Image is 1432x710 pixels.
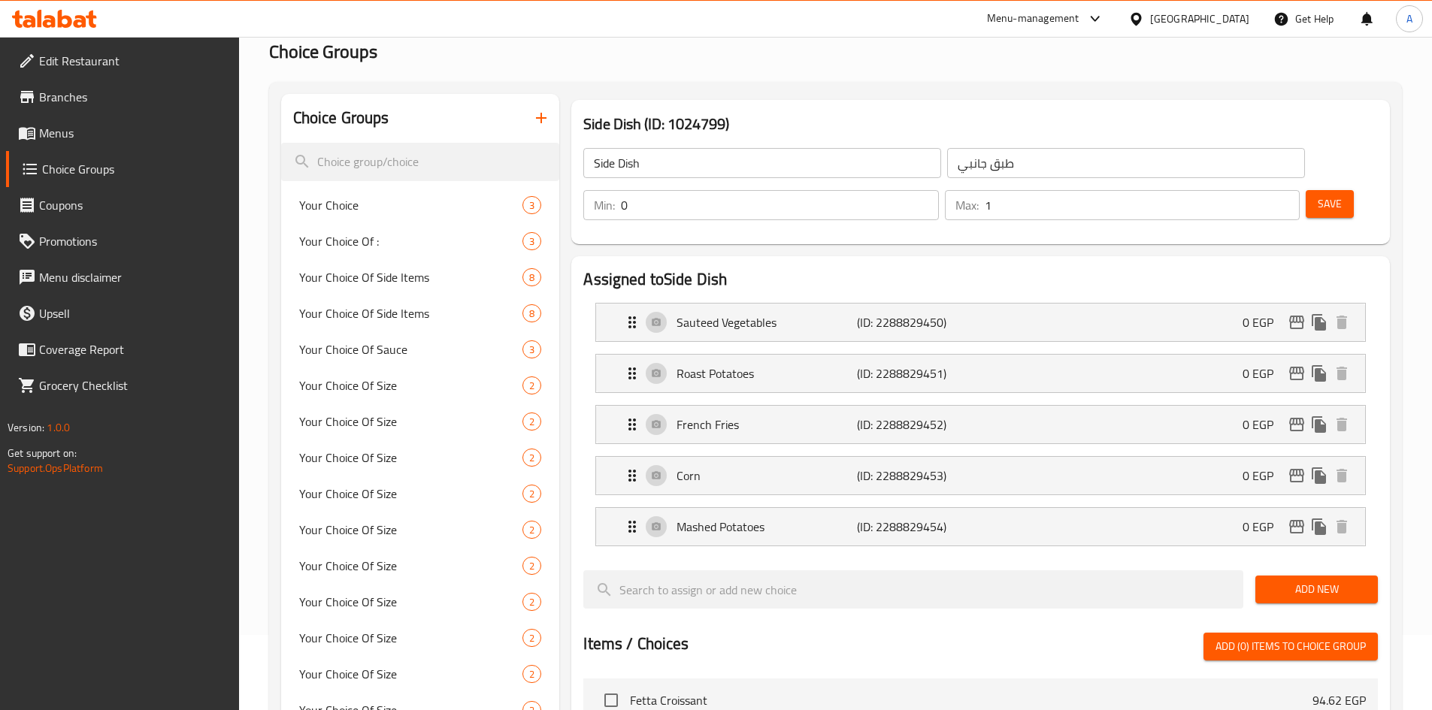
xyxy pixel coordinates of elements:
div: Choices [522,593,541,611]
a: Coupons [6,187,239,223]
button: edit [1285,413,1308,436]
h2: Choice Groups [293,107,389,129]
a: Menus [6,115,239,151]
a: Edit Restaurant [6,43,239,79]
span: 2 [523,487,540,501]
button: Save [1306,190,1354,218]
p: Sauteed Vegetables [677,313,856,331]
button: duplicate [1308,464,1331,487]
span: Your Choice Of Size [299,485,523,503]
button: duplicate [1308,515,1331,538]
button: duplicate [1308,362,1331,385]
button: delete [1331,464,1353,487]
p: 0 EGP [1243,518,1285,536]
span: 2 [523,379,540,393]
span: 8 [523,270,540,285]
p: 0 EGP [1243,313,1285,331]
h3: Side Dish (ID: 1024799) [583,112,1378,136]
p: (ID: 2288829453) [857,467,977,485]
span: 3 [523,234,540,249]
p: French Fries [677,415,856,434]
span: Coupons [39,196,227,214]
span: Your Choice Of Side Items [299,268,523,286]
div: Choices [522,521,541,539]
button: delete [1331,413,1353,436]
div: Your Choice Of Size2 [281,656,560,692]
span: Add (0) items to choice group [1216,637,1366,656]
span: Version: [8,418,44,437]
h2: Items / Choices [583,633,689,655]
span: Your Choice Of : [299,232,523,250]
div: Choices [522,196,541,214]
a: Promotions [6,223,239,259]
span: Your Choice Of Size [299,449,523,467]
p: (ID: 2288829451) [857,364,977,382]
button: duplicate [1308,413,1331,436]
span: 2 [523,523,540,537]
button: edit [1285,515,1308,538]
span: 3 [523,343,540,357]
span: Promotions [39,232,227,250]
div: Your Choice Of Size2 [281,584,560,620]
p: Mashed Potatoes [677,518,856,536]
p: 94.62 EGP [1312,691,1366,709]
li: Expand [583,297,1378,348]
div: Choices [522,304,541,322]
a: Support.OpsPlatform [8,458,103,478]
span: Your Choice Of Size [299,593,523,611]
span: Menu disclaimer [39,268,227,286]
p: Min: [594,196,615,214]
button: Add New [1255,576,1378,603]
span: A [1406,11,1412,27]
span: Coverage Report [39,340,227,358]
input: search [583,570,1243,609]
span: Choice Groups [42,160,227,178]
p: Corn [677,467,856,485]
input: search [281,143,560,181]
a: Choice Groups [6,151,239,187]
div: Menu-management [987,10,1079,28]
span: Your Choice Of Size [299,557,523,575]
button: duplicate [1308,311,1331,334]
div: Choices [522,340,541,358]
span: 2 [523,559,540,573]
span: Your Choice Of Size [299,629,523,647]
div: Your Choice Of Size2 [281,620,560,656]
span: 8 [523,307,540,321]
a: Upsell [6,295,239,331]
span: 2 [523,451,540,465]
span: Add New [1267,580,1366,599]
div: Expand [596,406,1365,443]
div: Your Choice Of Size2 [281,367,560,403]
span: Get support on: [8,443,77,463]
span: 2 [523,631,540,645]
h2: Assigned to Side Dish [583,268,1378,291]
div: Your Choice Of Sauce3 [281,331,560,367]
span: 3 [523,198,540,213]
div: Expand [596,457,1365,494]
p: (ID: 2288829450) [857,313,977,331]
span: Your Choice Of Size [299,665,523,683]
div: Choices [522,629,541,647]
span: Your Choice Of Size [299,412,523,431]
span: Your Choice Of Size [299,521,523,539]
span: Branches [39,88,227,106]
span: Save [1318,195,1342,213]
button: edit [1285,311,1308,334]
p: 0 EGP [1243,415,1285,434]
span: Edit Restaurant [39,52,227,70]
div: Your Choice Of Size2 [281,403,560,440]
div: Choices [522,557,541,575]
div: Your Choice Of :3 [281,223,560,259]
a: Coverage Report [6,331,239,367]
div: Choices [522,376,541,394]
div: Your Choice Of Side Items8 [281,259,560,295]
div: Your Choice Of Size2 [281,548,560,584]
p: (ID: 2288829452) [857,415,977,434]
p: Roast Potatoes [677,364,856,382]
button: Add (0) items to choice group [1203,633,1378,660]
div: Your Choice Of Size2 [281,476,560,512]
span: 2 [523,415,540,429]
span: 1.0.0 [47,418,70,437]
button: delete [1331,311,1353,334]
